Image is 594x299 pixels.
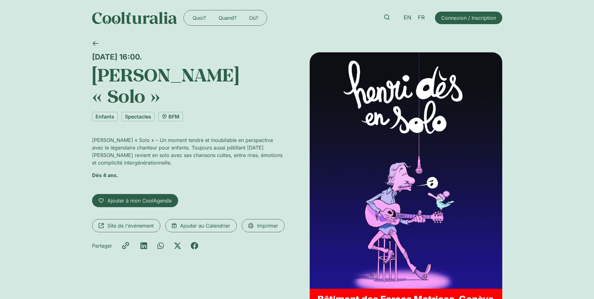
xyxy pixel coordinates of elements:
div: Partager [92,242,112,249]
a: Où? [243,13,264,23]
span: Imprimer [257,222,278,229]
a: Quand? [212,13,243,23]
span: Ajouter à mon CoolAgenda [107,197,172,204]
a: FR [415,13,428,22]
a: Connexion / Inscription [435,12,502,24]
a: Ajouter au Calendrier [165,219,237,232]
div: [DATE] 16:00. [92,52,285,61]
a: Spectacles [121,112,155,121]
span: Ajouter au Calendrier [180,222,230,229]
a: Quoi? [186,13,212,23]
a: Ajouter à mon CoolAgenda [92,194,178,207]
div: Partager sur x-twitter [174,242,181,249]
a: Enfants [92,112,118,121]
a: EN [400,13,415,22]
p: [PERSON_NAME] « Solo » – Un moment tendre et inoubliable en perspective avec le légendaire chante... [92,136,285,166]
a: BFM [158,112,183,121]
span: EN [404,14,411,21]
span: FR [418,14,425,21]
h1: [PERSON_NAME] « Solo » [92,64,285,107]
strong: Dès 4 ans. [92,172,118,178]
a: Imprimer [242,219,285,232]
span: Connexion / Inscription [441,14,496,22]
div: Partager sur whatsapp [157,242,164,249]
nav: Menu [186,13,264,23]
div: Partager sur linkedin [140,242,147,249]
a: Site de l'événement [92,219,160,232]
div: Partager sur facebook [191,242,198,249]
span: Site de l'événement [107,222,154,229]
